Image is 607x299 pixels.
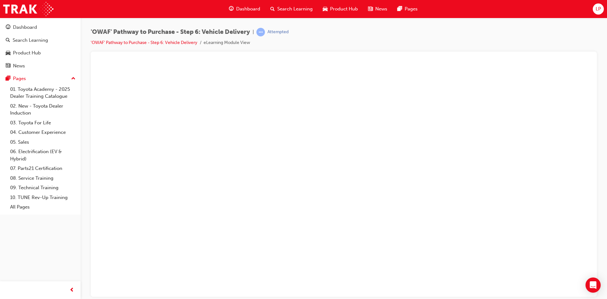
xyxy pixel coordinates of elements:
[368,5,373,13] span: news-icon
[6,38,10,43] span: search-icon
[256,28,265,36] span: learningRecordVerb_ATTEMPT-icon
[277,5,313,13] span: Search Learning
[8,147,78,164] a: 06. Electrification (EV & Hybrid)
[270,5,275,13] span: search-icon
[8,84,78,101] a: 01. Toyota Academy - 2025 Dealer Training Catalogue
[236,5,260,13] span: Dashboard
[8,128,78,137] a: 04. Customer Experience
[3,2,53,16] img: Trak
[91,28,250,36] span: 'OWAF' Pathway to Purchase - Step 6: Vehicle Delivery
[8,202,78,212] a: All Pages
[265,3,318,16] a: search-iconSearch Learning
[3,22,78,33] a: Dashboard
[267,29,289,35] div: Attempted
[397,5,402,13] span: pages-icon
[405,5,418,13] span: Pages
[3,20,78,73] button: DashboardSearch LearningProduct HubNews
[224,3,265,16] a: guage-iconDashboard
[8,137,78,147] a: 05. Sales
[13,75,26,82] div: Pages
[375,5,387,13] span: News
[8,173,78,183] a: 08. Service Training
[323,5,328,13] span: car-icon
[6,25,10,30] span: guage-icon
[229,5,234,13] span: guage-icon
[3,73,78,84] button: Pages
[204,39,250,47] li: eLearning Module View
[70,286,74,294] span: prev-icon
[392,3,423,16] a: pages-iconPages
[8,183,78,193] a: 09. Technical Training
[8,193,78,202] a: 10. TUNE Rev-Up Training
[318,3,363,16] a: car-iconProduct Hub
[13,24,37,31] div: Dashboard
[3,47,78,59] a: Product Hub
[3,60,78,72] a: News
[6,63,10,69] span: news-icon
[8,118,78,128] a: 03. Toyota For Life
[586,277,601,293] div: Open Intercom Messenger
[6,76,10,82] span: pages-icon
[363,3,392,16] a: news-iconNews
[71,75,76,83] span: up-icon
[593,3,604,15] button: LP
[8,101,78,118] a: 02. New - Toyota Dealer Induction
[596,5,601,13] span: LP
[91,40,197,45] a: 'OWAF' Pathway to Purchase - Step 6: Vehicle Delivery
[253,28,254,36] span: |
[13,49,41,57] div: Product Hub
[330,5,358,13] span: Product Hub
[13,62,25,70] div: News
[8,164,78,173] a: 07. Parts21 Certification
[6,50,10,56] span: car-icon
[3,34,78,46] a: Search Learning
[13,37,48,44] div: Search Learning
